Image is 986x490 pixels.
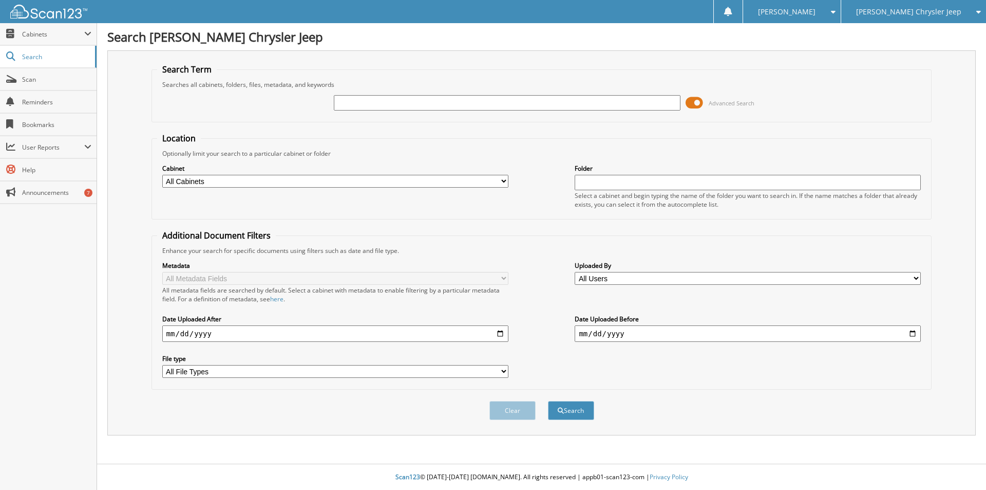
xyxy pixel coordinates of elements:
[22,166,91,174] span: Help
[575,164,921,173] label: Folder
[157,230,276,241] legend: Additional Document Filters
[856,9,961,15] span: [PERSON_NAME] Chrysler Jeep
[162,164,508,173] label: Cabinet
[107,28,976,45] h1: Search [PERSON_NAME] Chrysler Jeep
[575,325,921,342] input: end
[162,354,508,363] label: File type
[97,465,986,490] div: © [DATE]-[DATE] [DOMAIN_NAME]. All rights reserved | appb01-scan123-com |
[10,5,87,19] img: scan123-logo-white.svg
[157,133,201,144] legend: Location
[548,401,594,420] button: Search
[157,246,926,255] div: Enhance your search for specific documents using filters such as date and file type.
[575,261,921,270] label: Uploaded By
[395,473,420,481] span: Scan123
[758,9,816,15] span: [PERSON_NAME]
[22,75,91,84] span: Scan
[162,261,508,270] label: Metadata
[575,315,921,323] label: Date Uploaded Before
[22,143,84,152] span: User Reports
[22,120,91,129] span: Bookmarks
[157,149,926,158] div: Optionally limit your search to a particular cabinet or folder
[162,286,508,303] div: All metadata fields are searched by default. Select a cabinet with metadata to enable filtering b...
[22,30,84,39] span: Cabinets
[157,80,926,89] div: Searches all cabinets, folders, files, metadata, and keywords
[22,52,90,61] span: Search
[157,64,217,75] legend: Search Term
[489,401,536,420] button: Clear
[162,315,508,323] label: Date Uploaded After
[709,99,754,107] span: Advanced Search
[162,325,508,342] input: start
[270,295,283,303] a: here
[84,189,92,197] div: 7
[22,188,91,197] span: Announcements
[650,473,688,481] a: Privacy Policy
[575,191,921,209] div: Select a cabinet and begin typing the name of the folder you want to search in. If the name match...
[22,98,91,106] span: Reminders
